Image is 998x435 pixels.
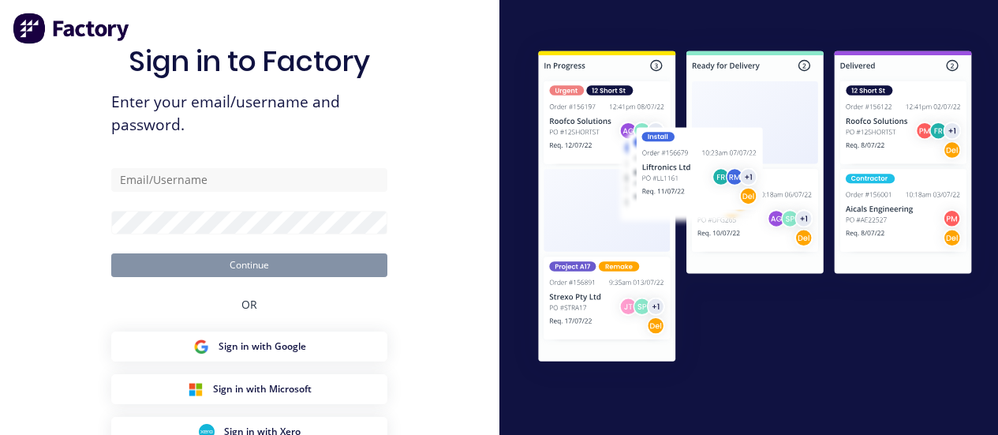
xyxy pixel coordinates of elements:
span: Sign in with Microsoft [213,382,312,396]
img: Factory [13,13,131,44]
h1: Sign in to Factory [129,44,370,78]
span: Enter your email/username and password. [111,91,387,137]
button: Continue [111,253,387,277]
button: Google Sign inSign in with Google [111,332,387,362]
span: Sign in with Google [219,339,306,354]
input: Email/Username [111,168,387,192]
img: Google Sign in [193,339,209,354]
button: Microsoft Sign inSign in with Microsoft [111,374,387,404]
img: Microsoft Sign in [188,381,204,397]
div: OR [241,277,257,332]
